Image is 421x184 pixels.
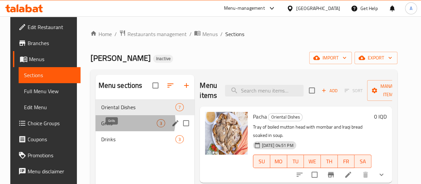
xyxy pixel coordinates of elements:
span: Menus [29,55,75,63]
button: Manage items [367,80,412,101]
div: items [175,103,184,111]
span: Full Menu View [24,87,75,95]
span: MO [273,157,285,166]
div: Oriental Dishes7 [96,99,194,115]
span: Restaurants management [127,30,186,38]
span: Manage items [372,82,406,99]
a: Menus [13,51,81,67]
span: Select all sections [148,78,162,93]
div: items [175,135,184,143]
button: TH [321,155,338,168]
button: sort-choices [292,167,308,183]
a: Edit Restaurant [13,19,81,35]
li: / [189,30,191,38]
span: Coupons [28,135,75,143]
span: Choice Groups [28,119,75,127]
a: Menus [194,30,217,38]
h2: Menu sections [98,80,142,90]
a: Menu disclaimer [13,163,81,179]
div: Menu-management [224,4,265,12]
a: Restaurants management [119,30,186,38]
button: WE [304,155,321,168]
span: SU [256,157,268,166]
button: Branch-specific-item [323,167,339,183]
span: 3 [176,136,183,143]
nav: Menu sections [96,97,194,150]
button: Add section [178,77,194,94]
span: 3 [157,120,165,127]
a: Home [90,30,111,38]
span: FR [340,157,352,166]
span: A [410,5,412,12]
p: Tray of boiled mutton head with mombar and Iraqi bread soaked in soup. [253,123,371,140]
span: Select section [305,83,319,98]
span: Drinks [101,135,175,143]
span: Select to update [308,168,321,182]
span: TH [323,157,335,166]
button: FR [338,155,355,168]
a: Coupons [13,131,81,147]
a: Branches [13,35,81,51]
span: SA [357,157,369,166]
h2: Menu items [200,80,217,101]
span: TU [290,157,302,166]
div: [GEOGRAPHIC_DATA] [296,5,340,12]
a: Edit menu item [344,171,352,179]
span: export [360,54,392,62]
span: Promotions [28,151,75,159]
img: Pacha [205,112,248,155]
input: search [225,85,304,97]
button: TU [287,155,304,168]
li: / [220,30,222,38]
div: Drinks3 [96,131,194,147]
span: Menus [202,30,217,38]
a: Sections [19,67,81,83]
span: Oriental Dishes [101,103,175,111]
span: Pacha [253,112,267,122]
button: edit [170,118,180,128]
span: Edit Menu [24,103,75,111]
a: Full Menu View [19,83,81,99]
div: Grills3edit [96,115,194,131]
button: SA [354,155,371,168]
a: Edit Menu [19,99,81,115]
span: Oriental Dishes [268,113,302,121]
span: Select section first [340,85,367,96]
a: Choice Groups [13,115,81,131]
span: Edit Restaurant [28,23,75,31]
span: import [315,54,346,62]
button: import [309,52,352,64]
span: Branches [28,39,75,47]
button: export [354,52,397,64]
span: 7 [176,104,183,111]
h6: 0 IQD [374,112,387,121]
span: [DATE] 04:51 PM [259,142,296,149]
button: SU [253,155,270,168]
span: Add [320,87,338,95]
span: Add item [319,85,340,96]
div: items [157,119,165,127]
nav: breadcrumb [90,30,397,38]
span: [PERSON_NAME] [90,50,150,65]
button: show more [373,167,389,183]
div: Inactive [153,55,173,63]
span: Sections [225,30,244,38]
svg: Show Choices [377,171,385,179]
button: MO [270,155,287,168]
button: Add [319,85,340,96]
button: delete [357,167,373,183]
li: / [114,30,116,38]
span: Grills [101,119,157,127]
div: Oriental Dishes [268,113,303,121]
a: Promotions [13,147,81,163]
span: Sections [24,71,75,79]
span: Sort sections [162,77,178,94]
span: Menu disclaimer [28,167,75,175]
span: WE [307,157,318,166]
span: Inactive [153,56,173,61]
